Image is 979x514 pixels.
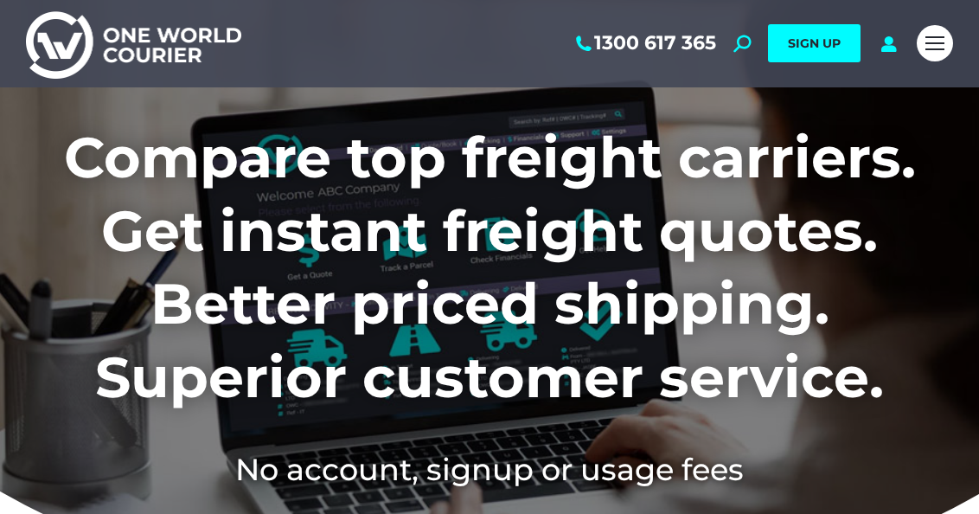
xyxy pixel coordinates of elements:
h1: Compare top freight carriers. Get instant freight quotes. Better priced shipping. Superior custom... [26,121,953,414]
a: 1300 617 365 [573,32,716,55]
a: Mobile menu icon [917,25,953,61]
a: SIGN UP [768,24,861,62]
img: One World Courier [26,9,241,79]
span: SIGN UP [788,35,841,51]
h2: No account, signup or usage fees [26,448,953,491]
